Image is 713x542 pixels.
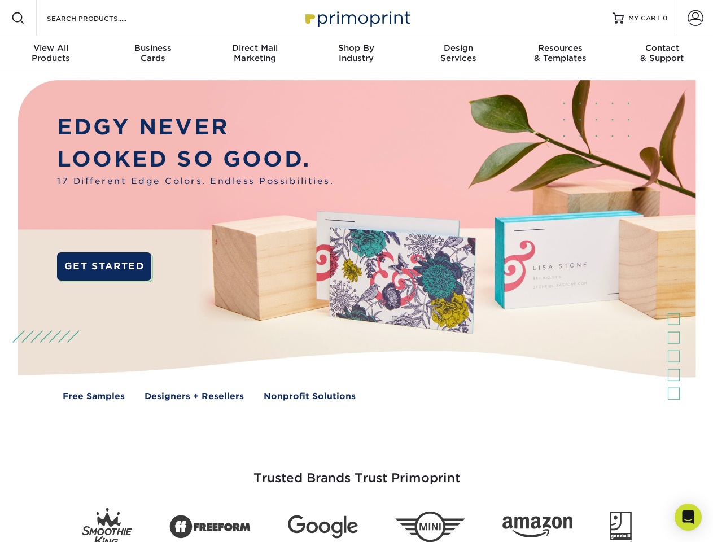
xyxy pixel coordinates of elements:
span: Contact [611,43,713,53]
a: DesignServices [408,36,509,72]
span: MY CART [628,14,660,23]
a: Designers + Resellers [145,390,244,403]
div: Marketing [204,43,305,63]
span: Direct Mail [204,43,305,53]
span: Design [408,43,509,53]
a: Resources& Templates [509,36,611,72]
div: & Support [611,43,713,63]
p: EDGY NEVER [57,111,334,143]
span: Resources [509,43,611,53]
div: Open Intercom Messenger [675,504,702,531]
a: Nonprofit Solutions [264,390,356,403]
a: GET STARTED [57,252,151,281]
span: Shop By [305,43,407,53]
p: LOOKED SO GOOD. [57,143,334,176]
a: Free Samples [63,390,125,403]
a: Contact& Support [611,36,713,72]
span: 17 Different Edge Colors. Endless Possibilities. [57,175,334,188]
img: Primoprint [300,6,413,30]
img: Amazon [502,517,572,538]
a: BusinessCards [102,36,203,72]
span: 0 [663,14,668,22]
a: Shop ByIndustry [305,36,407,72]
span: Business [102,43,203,53]
iframe: Google Customer Reviews [3,508,96,538]
img: Google [288,515,358,539]
div: Services [408,43,509,63]
h3: Trusted Brands Trust Primoprint [27,444,687,499]
img: Goodwill [610,512,632,542]
div: Cards [102,43,203,63]
a: Direct MailMarketing [204,36,305,72]
div: Industry [305,43,407,63]
input: SEARCH PRODUCTS..... [46,11,156,25]
div: & Templates [509,43,611,63]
